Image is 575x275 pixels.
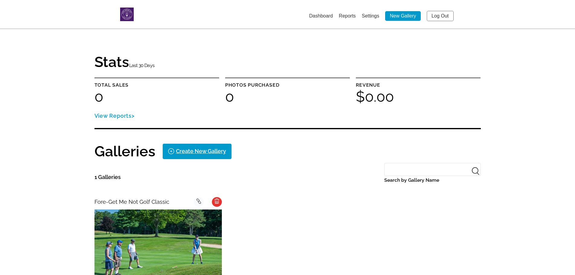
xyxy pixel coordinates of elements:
small: Last 30 Days [129,62,155,68]
a: Reports [339,13,356,18]
a: Create New Gallery [163,144,232,159]
div: Create New Gallery [176,146,226,156]
label: Search by Gallery Name [384,176,481,184]
h1: $0.00 [356,89,481,104]
a: Log Out [427,11,454,21]
p: Photos purchased [225,81,350,89]
a: Dashboard [309,13,333,18]
h1: 0 [94,89,219,104]
p: Revenue [356,81,481,89]
a: New Gallery [385,11,420,21]
span: Fore-Get Me Not Golf Classic [94,199,169,205]
h1: 0 [225,89,350,104]
a: Settings [362,13,379,18]
span: 1 Galleries [94,174,121,180]
h1: Stats [94,55,155,70]
img: Snapphound Logo [120,8,134,21]
h1: Galleries [94,144,155,158]
p: Total sales [94,81,219,89]
a: View Reports [94,113,135,119]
